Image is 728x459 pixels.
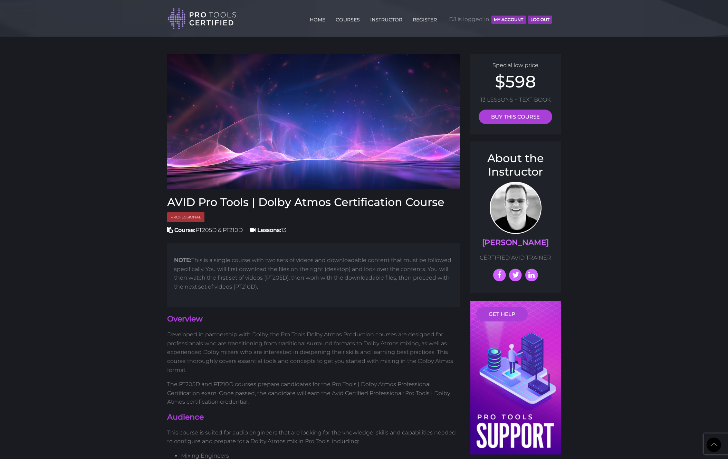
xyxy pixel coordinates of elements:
strong: NOTE: [174,257,191,263]
p: Developed in partnership with Dolby, the Pro Tools Dolby Atmos Production courses are designed fo... [167,330,460,374]
img: Prof. Scott [490,182,542,234]
a: [PERSON_NAME] [482,238,549,247]
a: INSTRUCTOR [368,13,404,24]
a: GET HELP [476,307,528,321]
button: Log Out [528,16,552,24]
p: CERTIFIED AVID TRAINER [477,253,554,262]
a: Back to Top [707,438,721,452]
a: HOME [308,13,327,24]
p: 13 LESSONS + TEXT BOOK [477,95,554,104]
h2: $598 [477,73,554,90]
span: Special low price [492,62,538,68]
strong: Course: [174,227,195,233]
h4: Overview [167,314,460,325]
img: Pro Tools Certified Logo [167,8,237,30]
span: DJ is logged in [449,9,552,30]
strong: Lessons: [257,227,281,233]
a: REGISTER [411,13,439,24]
h4: Audience [167,412,460,423]
button: MY ACCOUNT [491,16,526,24]
a: COURSES [334,13,362,24]
h3: AVID Pro Tools | Dolby Atmos Certification Course [167,196,460,209]
span: 13 [250,227,286,233]
p: The PT205D and PT210D courses prepare candidates for the Pro Tools | Dolby Atmos Professional Cer... [167,380,460,406]
p: This is a single course with two sets of videos and downloadable content that must be followed sp... [174,256,453,291]
h3: About the Instructor [477,152,554,178]
p: This course is suited for audio engineers that are looking for the knowledge, skills and capabili... [167,428,460,446]
a: BUY THIS COURSE [479,110,552,124]
span: PT205D & PT210D [167,227,243,233]
span: Professional [167,212,204,222]
img: AVID Pro Tools Dolby Atmos [167,54,460,189]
